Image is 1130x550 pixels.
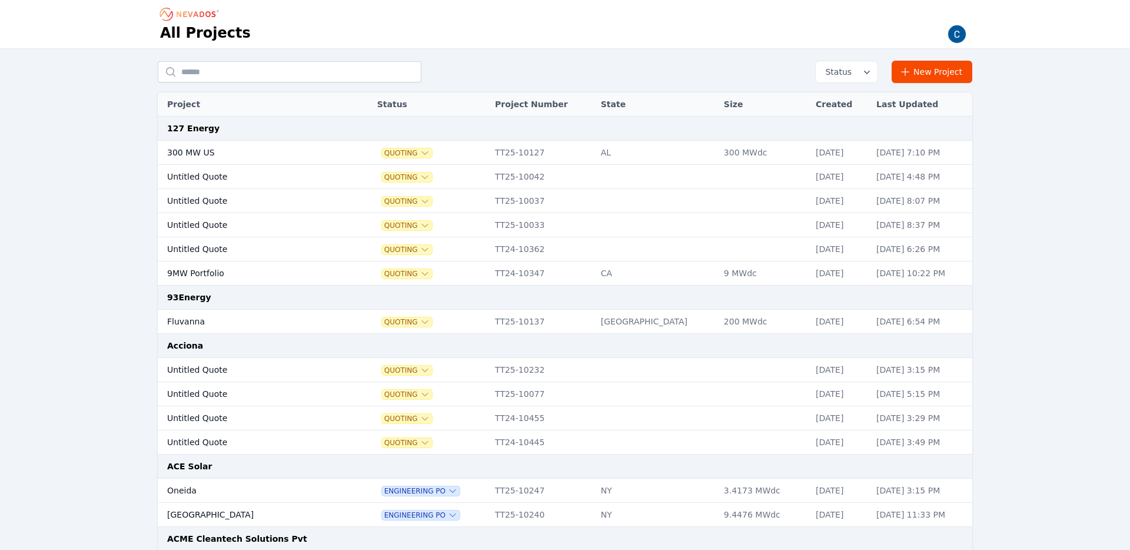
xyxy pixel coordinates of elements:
td: 93Energy [158,286,972,310]
td: TT24-10347 [489,261,595,286]
td: TT25-10042 [489,165,595,189]
td: Untitled Quote [158,213,342,237]
tr: Untitled QuoteQuotingTT25-10033[DATE][DATE] 8:37 PM [158,213,972,237]
td: [DATE] [810,165,870,189]
td: [DATE] 3:29 PM [870,406,972,430]
td: TT24-10362 [489,237,595,261]
td: TT25-10127 [489,141,595,165]
td: Untitled Quote [158,358,342,382]
td: [DATE] 4:48 PM [870,165,972,189]
td: TT25-10033 [489,213,595,237]
tr: Untitled QuoteQuotingTT24-10362[DATE][DATE] 6:26 PM [158,237,972,261]
td: AL [595,141,718,165]
button: Quoting [382,245,432,254]
td: [DATE] [810,358,870,382]
tr: Untitled QuoteQuotingTT25-10037[DATE][DATE] 8:07 PM [158,189,972,213]
button: Quoting [382,269,432,279]
td: [DATE] [810,261,870,286]
button: Quoting [382,221,432,230]
td: [DATE] [810,310,870,334]
td: [DATE] 5:15 PM [870,382,972,406]
td: Untitled Quote [158,165,342,189]
td: TT24-10455 [489,406,595,430]
tr: Untitled QuoteQuotingTT25-10077[DATE][DATE] 5:15 PM [158,382,972,406]
td: [DATE] 3:15 PM [870,479,972,503]
tr: FluvannaQuotingTT25-10137[GEOGRAPHIC_DATA]200 MWdc[DATE][DATE] 6:54 PM [158,310,972,334]
td: 3.4173 MWdc [718,479,810,503]
td: [DATE] [810,237,870,261]
td: Untitled Quote [158,406,342,430]
button: Quoting [382,390,432,399]
td: TT25-10240 [489,503,595,527]
td: TT25-10077 [489,382,595,406]
td: 200 MWdc [718,310,810,334]
button: Quoting [382,414,432,423]
td: Untitled Quote [158,189,342,213]
td: Untitled Quote [158,237,342,261]
td: Untitled Quote [158,382,342,406]
td: CA [595,261,718,286]
td: [DATE] 6:54 PM [870,310,972,334]
td: 9MW Portfolio [158,261,342,286]
td: ACE Solar [158,455,972,479]
button: Quoting [382,173,432,182]
th: State [595,92,718,117]
img: Carmen Brooks [948,25,966,44]
td: Acciona [158,334,972,358]
td: [DATE] [810,406,870,430]
th: Size [718,92,810,117]
button: Engineering PO [382,486,460,496]
tr: 300 MW USQuotingTT25-10127AL300 MWdc[DATE][DATE] 7:10 PM [158,141,972,165]
td: [DATE] [810,382,870,406]
button: Status [816,61,878,82]
button: Quoting [382,197,432,206]
td: [DATE] [810,189,870,213]
td: [DATE] 3:49 PM [870,430,972,455]
td: [DATE] 3:15 PM [870,358,972,382]
tr: Untitled QuoteQuotingTT24-10455[DATE][DATE] 3:29 PM [158,406,972,430]
h1: All Projects [160,24,251,42]
th: Project [158,92,342,117]
td: 9 MWdc [718,261,810,286]
th: Created [810,92,870,117]
td: [DATE] 6:26 PM [870,237,972,261]
tr: 9MW PortfolioQuotingTT24-10347CA9 MWdc[DATE][DATE] 10:22 PM [158,261,972,286]
button: Quoting [382,438,432,448]
td: [DATE] [810,141,870,165]
td: TT25-10247 [489,479,595,503]
td: [DATE] [810,479,870,503]
td: 9.4476 MWdc [718,503,810,527]
td: Oneida [158,479,342,503]
td: NY [595,479,718,503]
td: [DATE] 8:37 PM [870,213,972,237]
tr: OneidaEngineering POTT25-10247NY3.4173 MWdc[DATE][DATE] 3:15 PM [158,479,972,503]
td: TT25-10137 [489,310,595,334]
th: Project Number [489,92,595,117]
td: 127 Energy [158,117,972,141]
td: 300 MW US [158,141,342,165]
tr: Untitled QuoteQuotingTT24-10445[DATE][DATE] 3:49 PM [158,430,972,455]
button: Quoting [382,148,432,158]
a: New Project [892,61,972,83]
td: [DATE] 11:33 PM [870,503,972,527]
th: Last Updated [870,92,972,117]
button: Engineering PO [382,511,460,520]
td: [DATE] 10:22 PM [870,261,972,286]
th: Status [371,92,489,117]
td: [DATE] [810,430,870,455]
button: Quoting [382,366,432,375]
td: [DATE] 8:07 PM [870,189,972,213]
tr: Untitled QuoteQuotingTT25-10042[DATE][DATE] 4:48 PM [158,165,972,189]
button: Quoting [382,317,432,327]
td: NY [595,503,718,527]
td: [DATE] 7:10 PM [870,141,972,165]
